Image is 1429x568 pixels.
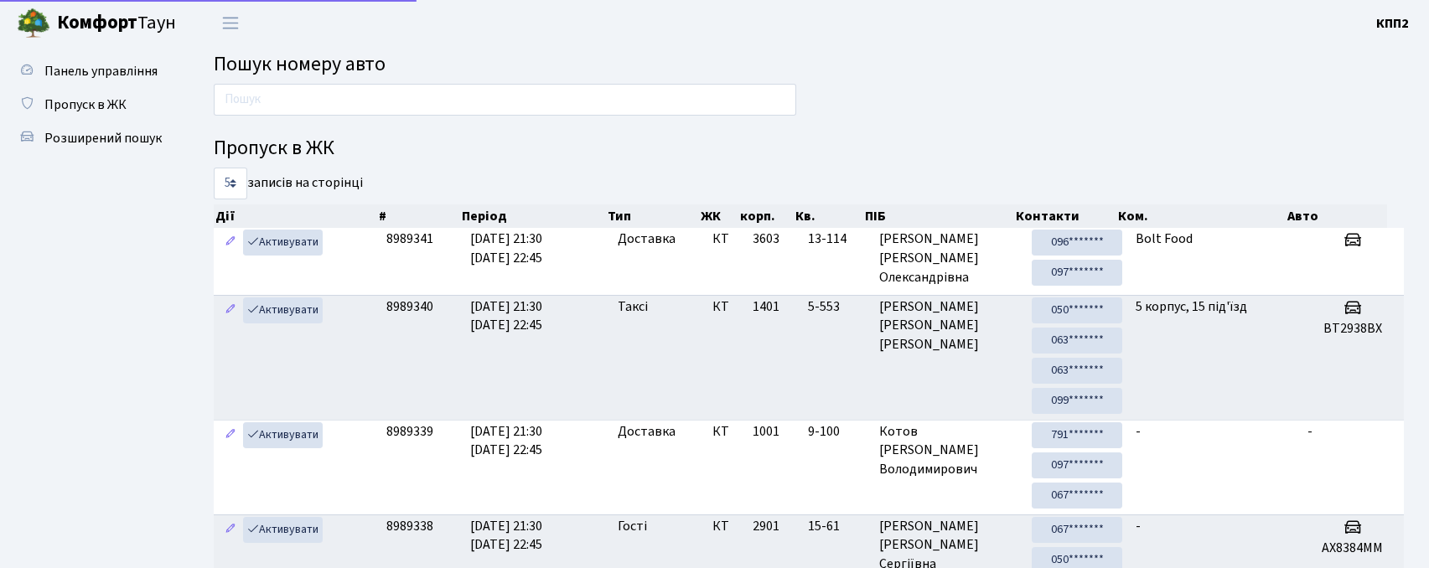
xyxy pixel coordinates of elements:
[220,517,241,543] a: Редагувати
[738,204,794,228] th: корп.
[214,204,377,228] th: Дії
[460,204,606,228] th: Період
[753,297,779,316] span: 1401
[712,297,738,317] span: КТ
[386,230,433,248] span: 8989341
[214,84,796,116] input: Пошук
[214,168,363,199] label: записів на сторінці
[808,297,866,317] span: 5-553
[1307,422,1313,441] span: -
[210,9,251,37] button: Переключити навігацію
[57,9,176,38] span: Таун
[1307,540,1397,556] h5: АХ8384ММ
[243,297,323,323] a: Активувати
[386,517,433,535] span: 8989338
[712,230,738,249] span: КТ
[753,230,779,248] span: 3603
[470,422,542,460] span: [DATE] 21:30 [DATE] 22:45
[214,49,386,79] span: Пошук номеру авто
[1286,204,1387,228] th: Авто
[606,204,700,228] th: Тип
[214,168,247,199] select: записів на сторінці
[470,230,542,267] span: [DATE] 21:30 [DATE] 22:45
[17,7,50,40] img: logo.png
[1116,204,1286,228] th: Ком.
[220,422,241,448] a: Редагувати
[243,517,323,543] a: Активувати
[1376,14,1409,33] b: КПП2
[57,9,137,36] b: Комфорт
[699,204,738,228] th: ЖК
[879,422,1018,480] span: Котов [PERSON_NAME] Володимирович
[808,517,866,536] span: 15-61
[1136,422,1141,441] span: -
[879,230,1018,287] span: [PERSON_NAME] [PERSON_NAME] Олександрівна
[808,230,866,249] span: 13-114
[220,230,241,256] a: Редагувати
[1014,204,1116,228] th: Контакти
[808,422,866,441] span: 9-100
[618,297,648,317] span: Таксі
[712,422,738,441] span: КТ
[8,54,176,88] a: Панель управління
[1136,230,1193,248] span: Bolt Food
[8,121,176,155] a: Розширений пошук
[214,137,1404,161] h4: Пропуск в ЖК
[470,517,542,555] span: [DATE] 21:30 [DATE] 22:45
[44,62,158,80] span: Панель управління
[386,297,433,316] span: 8989340
[220,297,241,323] a: Редагувати
[44,129,162,147] span: Розширений пошук
[470,297,542,335] span: [DATE] 21:30 [DATE] 22:45
[863,204,1014,228] th: ПІБ
[386,422,433,441] span: 8989339
[618,230,676,249] span: Доставка
[879,297,1018,355] span: [PERSON_NAME] [PERSON_NAME] [PERSON_NAME]
[1136,517,1141,535] span: -
[243,230,323,256] a: Активувати
[243,422,323,448] a: Активувати
[8,88,176,121] a: Пропуск в ЖК
[1136,297,1247,316] span: 5 корпус, 15 під'їзд
[1307,321,1397,337] h5: ВТ2938ВХ
[753,517,779,535] span: 2901
[1376,13,1409,34] a: КПП2
[44,96,127,114] span: Пропуск в ЖК
[377,204,460,228] th: #
[712,517,738,536] span: КТ
[618,517,647,536] span: Гості
[753,422,779,441] span: 1001
[618,422,676,441] span: Доставка
[794,204,864,228] th: Кв.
